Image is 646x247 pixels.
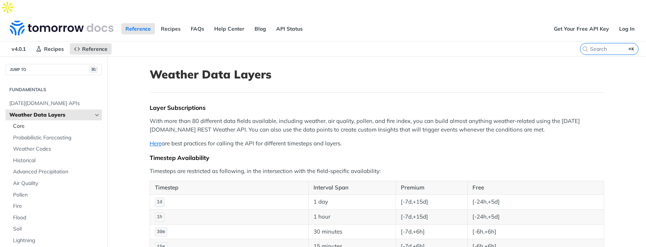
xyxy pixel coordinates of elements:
a: Log In [615,23,639,34]
span: Weather Data Layers [9,111,92,119]
td: [-7d,+6h] [396,224,468,239]
span: Weather Codes [13,145,100,153]
p: are best practices for calling the API for different timesteps and layers. [150,139,604,148]
span: Flood [13,214,100,222]
a: Core [9,121,102,132]
button: Hide subpages for Weather Data Layers [94,112,100,118]
p: Timesteps are restricted as following, in the intersection with the field-specific availability: [150,167,604,176]
span: Probabilistic Forecasting [13,134,100,142]
span: Lightning [13,237,100,244]
a: Get Your Free API Key [550,23,613,34]
span: 1d [157,200,162,205]
a: Lightning [9,235,102,246]
span: Recipes [44,46,64,52]
td: [-6h,+6h] [468,224,604,239]
span: 1h [157,214,162,220]
a: Fire [9,201,102,212]
h1: Weather Data Layers [150,68,604,81]
svg: Search [582,46,588,52]
td: 30 minutes [309,224,396,239]
img: Tomorrow.io Weather API Docs [10,21,113,35]
td: [-7d,+15d] [396,194,468,209]
span: Fire [13,203,100,210]
p: With more than 80 different data fields available, including weather, air quality, pollen, and fi... [150,117,604,134]
th: Timestep [150,181,309,195]
h2: Fundamentals [6,86,102,93]
a: Soil [9,223,102,235]
span: Advanced Precipitation [13,168,100,176]
td: [-7d,+15d] [396,209,468,224]
span: Historical [13,157,100,164]
a: Weather Codes [9,143,102,155]
th: Interval Span [309,181,396,195]
span: Air Quality [13,180,100,187]
a: Advanced Precipitation [9,166,102,177]
th: Premium [396,181,468,195]
a: Recipes [157,23,185,34]
a: Blog [250,23,270,34]
span: [DATE][DOMAIN_NAME] APIs [9,100,100,107]
button: JUMP TO⌘/ [6,64,102,75]
span: Pollen [13,191,100,199]
a: Probabilistic Forecasting [9,132,102,143]
a: Historical [9,155,102,166]
div: Timestep Availability [150,154,604,161]
span: Core [13,123,100,130]
td: 1 hour [309,209,396,224]
span: 30m [157,229,165,235]
kbd: ⌘K [627,45,636,53]
td: [-24h,+5d] [468,209,604,224]
a: Reference [121,23,155,34]
a: [DATE][DOMAIN_NAME] APIs [6,98,102,109]
span: ⌘/ [90,67,98,73]
div: Layer Subscriptions [150,104,604,111]
a: FAQs [187,23,208,34]
a: Reference [70,43,112,55]
a: Recipes [32,43,68,55]
span: v4.0.1 [7,43,30,55]
th: Free [468,181,604,195]
td: 1 day [309,194,396,209]
a: Air Quality [9,178,102,189]
td: [-24h,+5d] [468,194,604,209]
span: Reference [82,46,107,52]
a: Help Center [210,23,249,34]
span: Soil [13,225,100,233]
a: Pollen [9,189,102,201]
a: API Status [272,23,307,34]
a: Flood [9,212,102,223]
a: Here [150,140,162,147]
a: Weather Data LayersHide subpages for Weather Data Layers [6,109,102,121]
